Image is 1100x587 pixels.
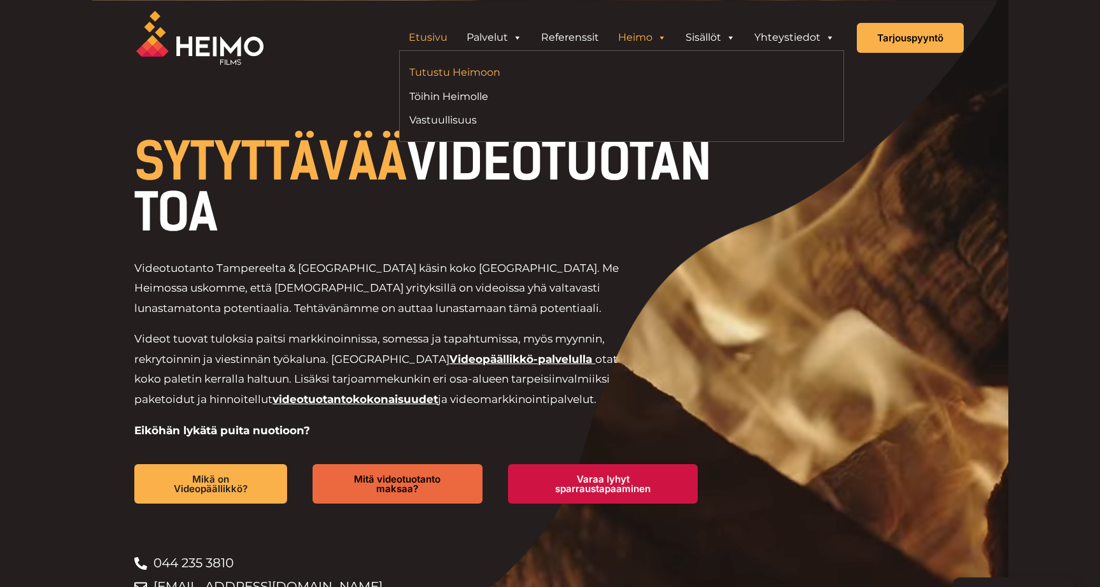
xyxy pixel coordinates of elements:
[134,551,723,575] a: 044 235 3810
[438,393,596,406] span: ja videomarkkinointipalvelut.
[449,353,592,365] a: Videopäällikkö-palvelulla
[409,111,612,129] a: Vastuullisuus
[134,372,610,406] span: valmiiksi paketoidut ja hinnoitellut
[393,372,562,385] span: kunkin eri osa-alueen tarpeisiin
[134,136,723,238] h1: VIDEOTUOTANTOA
[134,464,287,504] a: Mikä on Videopäällikkö?
[745,25,844,50] a: Yhteystiedot
[136,11,264,65] img: Heimo Filmsin logo
[134,424,310,437] strong: Eiköhän lykätä puita nuotioon?
[134,131,407,192] span: SYTYTTÄVÄÄ
[393,25,850,50] aside: Header Widget 1
[457,25,532,50] a: Palvelut
[399,25,457,50] a: Etusivu
[508,464,698,504] a: Varaa lyhyt sparraustapaaminen
[409,88,612,105] a: Töihin Heimolle
[272,393,438,406] a: videotuotantokokonaisuudet
[134,329,637,409] p: Videot tuovat tuloksia paitsi markkinoinnissa, somessa ja tapahtumissa, myös myynnin, rekrytoinni...
[150,551,234,575] span: 044 235 3810
[134,258,637,319] p: Videotuotanto Tampereelta & [GEOGRAPHIC_DATA] käsin koko [GEOGRAPHIC_DATA]. Me Heimossa uskomme, ...
[609,25,676,50] a: Heimo
[155,474,267,493] span: Mikä on Videopäällikkö?
[532,25,609,50] a: Referenssit
[333,474,462,493] span: Mitä videotuotanto maksaa?
[528,474,677,493] span: Varaa lyhyt sparraustapaaminen
[409,64,612,81] a: Tutustu Heimoon
[857,23,964,53] a: Tarjouspyyntö
[313,464,483,504] a: Mitä videotuotanto maksaa?
[676,25,745,50] a: Sisällöt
